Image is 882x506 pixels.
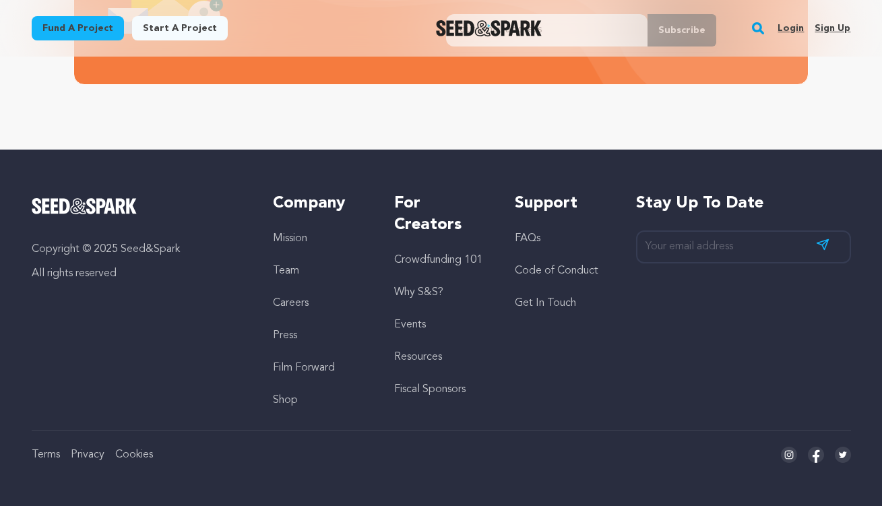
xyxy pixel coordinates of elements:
[273,265,299,276] a: Team
[394,384,466,395] a: Fiscal Sponsors
[273,233,307,244] a: Mission
[32,16,124,40] a: Fund a project
[636,230,851,263] input: Your email address
[32,265,247,282] p: All rights reserved
[394,287,443,298] a: Why S&S?
[71,449,104,460] a: Privacy
[778,18,804,39] a: Login
[515,265,598,276] a: Code of Conduct
[394,319,426,330] a: Events
[515,298,576,309] a: Get In Touch
[32,198,247,214] a: Seed&Spark Homepage
[515,233,540,244] a: FAQs
[132,16,228,40] a: Start a project
[436,20,542,36] a: Seed&Spark Homepage
[273,298,309,309] a: Careers
[636,193,851,214] h5: Stay up to date
[273,395,298,406] a: Shop
[394,352,442,362] a: Resources
[273,193,367,214] h5: Company
[394,193,488,236] h5: For Creators
[32,241,247,257] p: Copyright © 2025 Seed&Spark
[273,362,335,373] a: Film Forward
[436,20,542,36] img: Seed&Spark Logo Dark Mode
[273,330,297,341] a: Press
[394,255,482,265] a: Crowdfunding 101
[115,449,153,460] a: Cookies
[32,198,137,214] img: Seed&Spark Logo
[515,193,608,214] h5: Support
[32,449,60,460] a: Terms
[815,18,850,39] a: Sign up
